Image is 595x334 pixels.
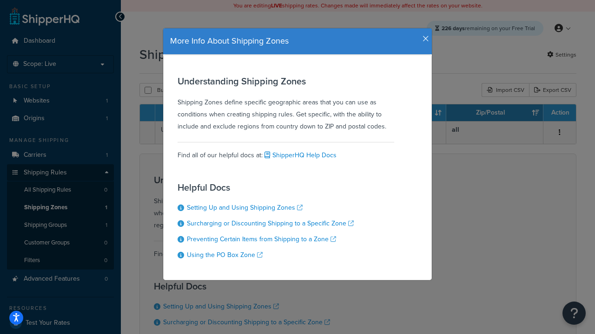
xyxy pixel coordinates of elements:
[178,76,394,86] h3: Understanding Shipping Zones
[263,150,337,160] a: ShipperHQ Help Docs
[187,234,336,244] a: Preventing Certain Items from Shipping to a Zone
[187,218,354,228] a: Surcharging or Discounting Shipping to a Specific Zone
[187,250,263,260] a: Using the PO Box Zone
[178,76,394,133] div: Shipping Zones define specific geographic areas that you can use as conditions when creating ship...
[187,203,303,212] a: Setting Up and Using Shipping Zones
[170,35,425,47] h4: More Info About Shipping Zones
[178,142,394,161] div: Find all of our helpful docs at:
[178,182,354,193] h3: Helpful Docs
